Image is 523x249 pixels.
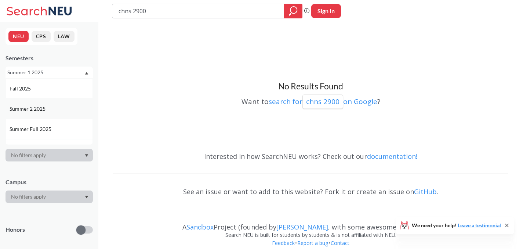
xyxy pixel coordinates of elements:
[276,223,328,231] a: [PERSON_NAME]
[113,81,508,92] h3: No Results Found
[85,196,88,199] svg: Dropdown arrow
[284,4,302,18] div: magnifying glass
[289,6,298,16] svg: magnifying glass
[10,85,32,93] span: Fall 2025
[10,125,53,133] span: Summer Full 2025
[269,97,377,106] a: search forchns 2900on Google
[272,239,295,246] a: Feedback
[85,72,88,75] svg: Dropdown arrow
[113,146,508,167] div: Interested in how SearchNEU works? Check out our
[458,222,501,228] a: Leave a testimonial
[7,68,84,77] div: Summer 1 2025
[10,105,47,113] span: Summer 2 2025
[186,223,214,231] a: Sandbox
[6,191,93,203] div: Dropdown arrow
[414,187,437,196] a: GitHub
[6,149,93,161] div: Dropdown arrow
[8,31,29,42] button: NEU
[367,152,417,161] a: documentation!
[113,92,508,109] div: Want to ?
[6,225,25,234] p: Honors
[32,31,51,42] button: CPS
[54,31,75,42] button: LAW
[6,67,93,78] div: Summer 1 2025Dropdown arrowFall 2025Summer 2 2025Summer Full 2025Summer 1 2025Spring 2025Fall 202...
[113,181,508,202] div: See an issue or want to add to this website? Fork it or create an issue on .
[6,178,93,186] div: Campus
[6,54,93,62] div: Semesters
[330,239,350,246] a: Contact
[118,5,279,17] input: Class, professor, course number, "phrase"
[85,154,88,157] svg: Dropdown arrow
[113,231,508,239] div: Search NEU is built for students by students & is not affiliated with NEU.
[412,223,501,228] span: We need your help!
[306,97,339,107] p: chns 2900
[113,216,508,231] div: A Project (founded by , with some awesome )
[311,4,341,18] button: Sign In
[297,239,328,246] a: Report a bug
